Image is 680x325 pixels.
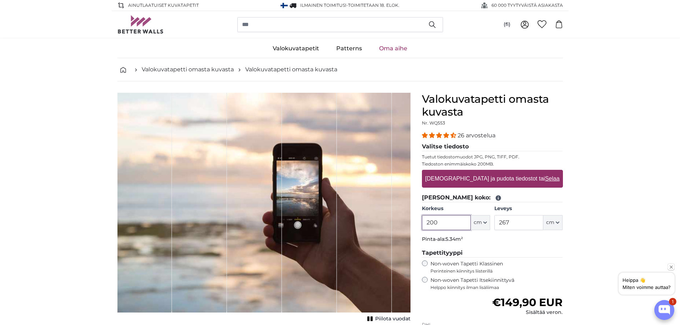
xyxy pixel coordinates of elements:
legend: Tapettityyppi [422,249,563,258]
span: Helppo kiinnitys ilman lisäliimaa [430,285,563,290]
span: Toimitetaan 18. elok. [348,2,399,8]
a: Valokuvatapetti omasta kuvasta [142,65,234,74]
legend: Valitse tiedosto [422,142,563,151]
a: Valokuvatapetti omasta kuvasta [245,65,337,74]
nav: breadcrumbs [117,58,563,81]
button: Close popup [668,263,675,270]
div: Sisältää veron. [492,309,563,316]
span: 4.54 stars [422,132,458,139]
div: 1 of 1 [117,93,410,324]
div: 1 [669,298,676,305]
label: Non-woven Tapetti Klassinen [430,260,563,274]
img: Betterwalls [117,15,164,34]
span: €149,90 EUR [492,296,563,309]
label: Korkeus [422,205,490,212]
span: - [346,2,399,8]
label: Non-woven Tapetti Itsekiinnittyvä [430,277,563,290]
button: Open chatbox [654,300,674,320]
a: Patterns [328,39,371,58]
label: Leveys [494,205,563,212]
span: 5.34m² [445,236,463,242]
u: Selaa [545,176,559,182]
button: cm [543,215,563,230]
p: Tiedoston enimmäiskoko 200MB. [422,161,563,167]
span: Ilmainen toimitus! [300,2,346,8]
span: cm [546,219,554,226]
div: Heippa 👋 Miten voimme auttaa? [623,276,671,291]
button: cm [471,215,490,230]
p: Pinta-ala: [422,236,563,243]
button: Piilota vuodat [365,314,410,324]
span: Piilota vuodat [375,315,410,323]
span: cm [474,219,482,226]
label: [DEMOGRAPHIC_DATA] ja pudota tiedostot tai [422,172,562,186]
legend: [PERSON_NAME] koko: [422,193,563,202]
span: 60 000 TYYTYVÄISTÄ ASIAKASTA [492,2,563,9]
span: AINUTLAATUISET Kuvatapetit [128,2,199,9]
h1: Valokuvatapetti omasta kuvasta [422,93,563,118]
a: Valokuvatapetit [264,39,328,58]
a: Oma aihe [371,39,416,58]
p: Tuetut tiedostomuodot JPG, PNG, TIFF, PDF. [422,154,563,160]
span: Nr. WQ553 [422,120,445,126]
span: 26 arvostelua [458,132,495,139]
span: Perinteinen kiinnitys liisterillä [430,268,563,274]
button: (fi) [498,18,516,31]
img: Suomi [281,3,288,8]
